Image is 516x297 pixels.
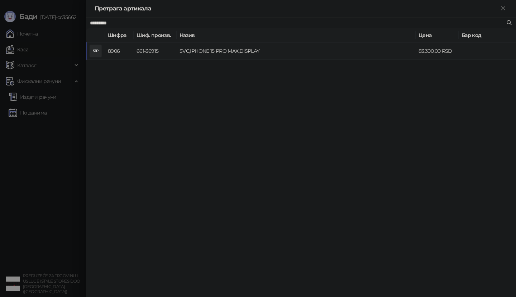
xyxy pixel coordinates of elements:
[134,28,177,42] th: Шиф. произв.
[95,4,499,13] div: Претрага артикала
[90,45,101,57] div: S1P
[105,42,134,60] td: 8906
[459,28,516,42] th: Бар код
[177,42,416,60] td: SVC,IPHONE 15 PRO MAX,DISPLAY
[499,4,507,13] button: Close
[177,28,416,42] th: Назив
[105,28,134,42] th: Шифра
[134,42,177,60] td: 661-36915
[416,42,459,60] td: 83.300,00 RSD
[416,28,459,42] th: Цена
